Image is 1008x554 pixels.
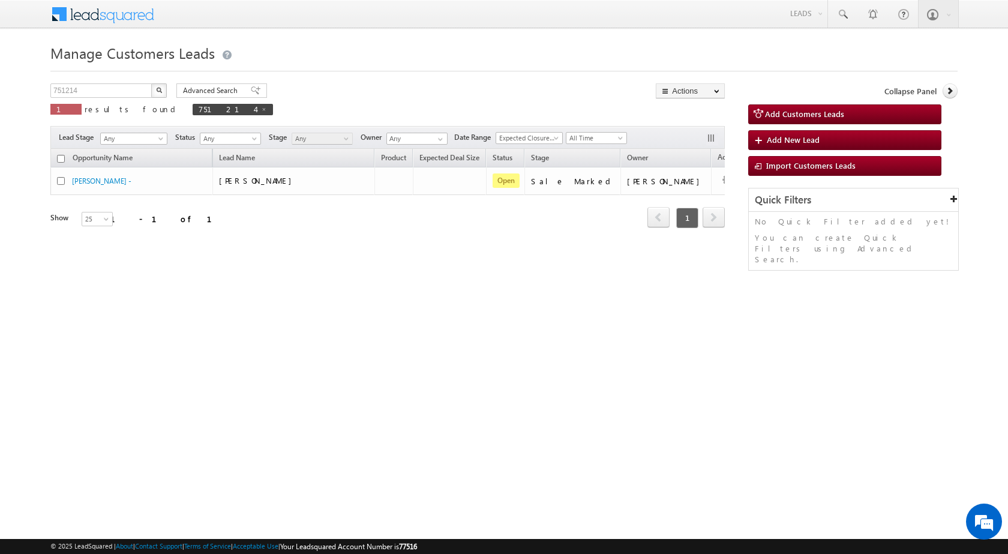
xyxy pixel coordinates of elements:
[219,175,298,185] span: [PERSON_NAME]
[233,542,278,550] a: Acceptable Use
[110,212,226,226] div: 1 - 1 of 1
[703,207,725,227] span: next
[199,104,255,114] span: 751214
[82,212,113,226] a: 25
[175,132,200,143] span: Status
[135,542,182,550] a: Contact Support
[101,133,163,144] span: Any
[50,43,215,62] span: Manage Customers Leads
[712,151,748,166] span: Actions
[531,176,615,187] div: Sale Marked
[767,134,820,145] span: Add New Lead
[67,151,139,167] a: Opportunity Name
[703,208,725,227] a: next
[566,133,623,143] span: All Time
[766,160,856,170] span: Import Customers Leads
[531,153,549,162] span: Stage
[454,132,496,143] span: Date Range
[280,542,417,551] span: Your Leadsquared Account Number is
[56,104,76,114] span: 1
[200,133,257,144] span: Any
[647,208,670,227] a: prev
[755,216,952,227] p: No Quick Filter added yet!
[57,155,65,163] input: Check all records
[566,132,627,144] a: All Time
[431,133,446,145] a: Show All Items
[627,153,648,162] span: Owner
[269,132,292,143] span: Stage
[50,212,72,223] div: Show
[496,132,563,144] a: Expected Closure Date
[656,83,725,98] button: Actions
[627,176,706,187] div: [PERSON_NAME]
[183,85,241,96] span: Advanced Search
[361,132,386,143] span: Owner
[72,176,131,185] a: [PERSON_NAME] -
[386,133,448,145] input: Type to Search
[85,104,180,114] span: results found
[73,153,133,162] span: Opportunity Name
[487,151,518,167] a: Status
[647,207,670,227] span: prev
[493,173,520,188] span: Open
[292,133,349,144] span: Any
[200,133,261,145] a: Any
[884,86,937,97] span: Collapse Panel
[50,541,417,552] span: © 2025 LeadSquared | | | | |
[755,232,952,265] p: You can create Quick Filters using Advanced Search.
[413,151,485,167] a: Expected Deal Size
[399,542,417,551] span: 77516
[59,132,98,143] span: Lead Stage
[184,542,231,550] a: Terms of Service
[292,133,353,145] a: Any
[765,109,844,119] span: Add Customers Leads
[213,151,261,167] span: Lead Name
[525,151,555,167] a: Stage
[116,542,133,550] a: About
[156,87,162,93] img: Search
[749,188,958,212] div: Quick Filters
[496,133,559,143] span: Expected Closure Date
[419,153,479,162] span: Expected Deal Size
[381,153,406,162] span: Product
[676,208,698,228] span: 1
[82,214,114,224] span: 25
[100,133,167,145] a: Any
